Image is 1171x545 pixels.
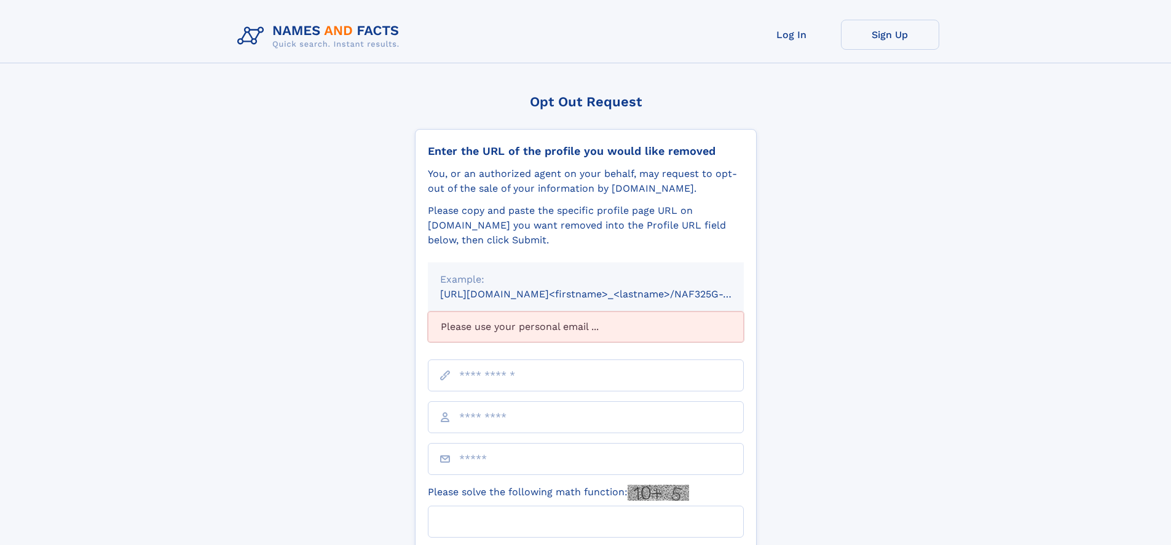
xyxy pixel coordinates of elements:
a: Sign Up [841,20,939,50]
div: Opt Out Request [415,94,757,109]
div: Please use your personal email ... [428,312,744,342]
a: Log In [743,20,841,50]
div: You, or an authorized agent on your behalf, may request to opt-out of the sale of your informatio... [428,167,744,196]
small: [URL][DOMAIN_NAME]<firstname>_<lastname>/NAF325G-xxxxxxxx [440,288,767,300]
div: Enter the URL of the profile you would like removed [428,144,744,158]
label: Please solve the following math function: [428,485,689,501]
div: Example: [440,272,731,287]
div: Please copy and paste the specific profile page URL on [DOMAIN_NAME] you want removed into the Pr... [428,203,744,248]
img: Logo Names and Facts [232,20,409,53]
